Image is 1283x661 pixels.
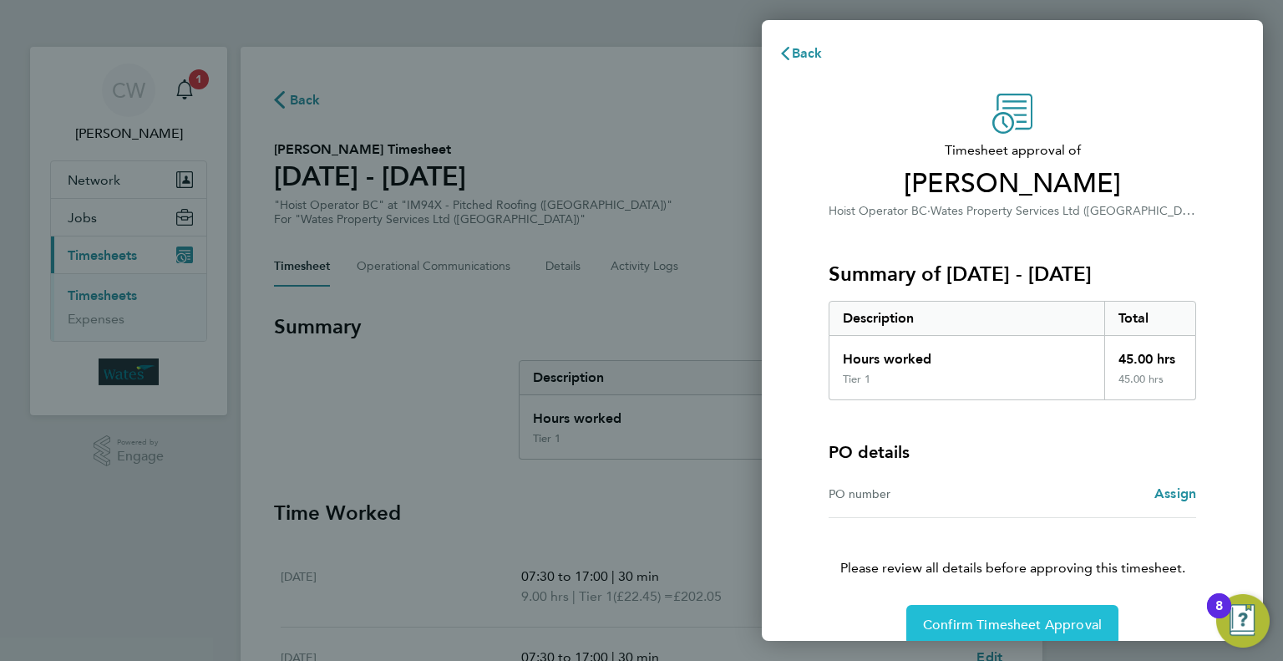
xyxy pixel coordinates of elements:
[792,45,823,61] span: Back
[1216,594,1270,648] button: Open Resource Center, 8 new notifications
[829,140,1196,160] span: Timesheet approval of
[829,302,1104,335] div: Description
[829,484,1012,504] div: PO number
[809,518,1216,578] p: Please review all details before approving this timesheet.
[829,204,927,218] span: Hoist Operator BC
[829,336,1104,373] div: Hours worked
[1104,302,1196,335] div: Total
[1154,484,1196,504] a: Assign
[1104,373,1196,399] div: 45.00 hrs
[829,301,1196,400] div: Summary of 13 - 19 Sep 2025
[829,167,1196,201] span: [PERSON_NAME]
[829,261,1196,287] h3: Summary of [DATE] - [DATE]
[931,202,1209,218] span: Wates Property Services Ltd ([GEOGRAPHIC_DATA])
[927,204,931,218] span: ·
[843,373,870,386] div: Tier 1
[762,37,839,70] button: Back
[923,617,1102,633] span: Confirm Timesheet Approval
[1104,336,1196,373] div: 45.00 hrs
[1215,606,1223,628] div: 8
[906,605,1118,645] button: Confirm Timesheet Approval
[1154,486,1196,501] span: Assign
[829,440,910,464] h4: PO details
